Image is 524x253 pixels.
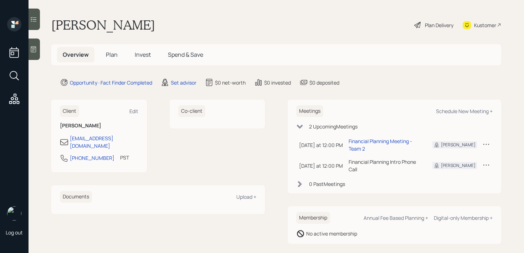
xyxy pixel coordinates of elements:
div: [PERSON_NAME] [441,162,476,169]
h6: Meetings [296,105,323,117]
div: Plan Delivery [425,21,453,29]
span: Overview [63,51,89,59]
div: Annual Fee Based Planning + [364,214,428,221]
div: No active membership [306,230,357,237]
div: Log out [6,229,23,236]
div: Opportunity · Fact Finder Completed [70,79,152,86]
div: Digital-only Membership + [434,214,493,221]
div: Set advisor [171,79,196,86]
img: retirable_logo.png [7,206,21,221]
div: $0 deposited [309,79,339,86]
h6: [PERSON_NAME] [60,123,138,129]
div: 0 Past Meeting s [309,180,345,188]
span: Invest [135,51,151,59]
div: Schedule New Meeting + [436,108,493,115]
div: PST [120,154,129,161]
div: [DATE] at 12:00 PM [299,141,343,149]
div: [PERSON_NAME] [441,142,476,148]
h1: [PERSON_NAME] [51,17,155,33]
div: $0 invested [264,79,291,86]
div: Kustomer [474,21,496,29]
h6: Client [60,105,79,117]
div: Financial Planning Intro Phone Call [349,158,421,173]
h6: Co-client [178,105,205,117]
span: Plan [106,51,118,59]
div: [EMAIL_ADDRESS][DOMAIN_NAME] [70,135,138,150]
div: Financial Planning Meeting - Team 2 [349,137,421,152]
div: Edit [129,108,138,115]
h6: Documents [60,191,92,203]
div: 2 Upcoming Meeting s [309,123,358,130]
div: [PHONE_NUMBER] [70,154,114,162]
div: $0 net-worth [215,79,246,86]
div: [DATE] at 12:00 PM [299,162,343,169]
span: Spend & Save [168,51,203,59]
h6: Membership [296,212,330,224]
div: Upload + [236,193,256,200]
